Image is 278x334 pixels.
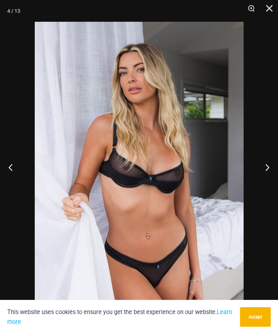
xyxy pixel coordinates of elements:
button: Accept [240,307,271,327]
p: This website uses cookies to ensure you get the best experience on our website. [7,307,235,327]
a: Learn more [7,309,232,325]
button: Next [251,149,278,185]
div: 4 / 13 [7,5,20,16]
